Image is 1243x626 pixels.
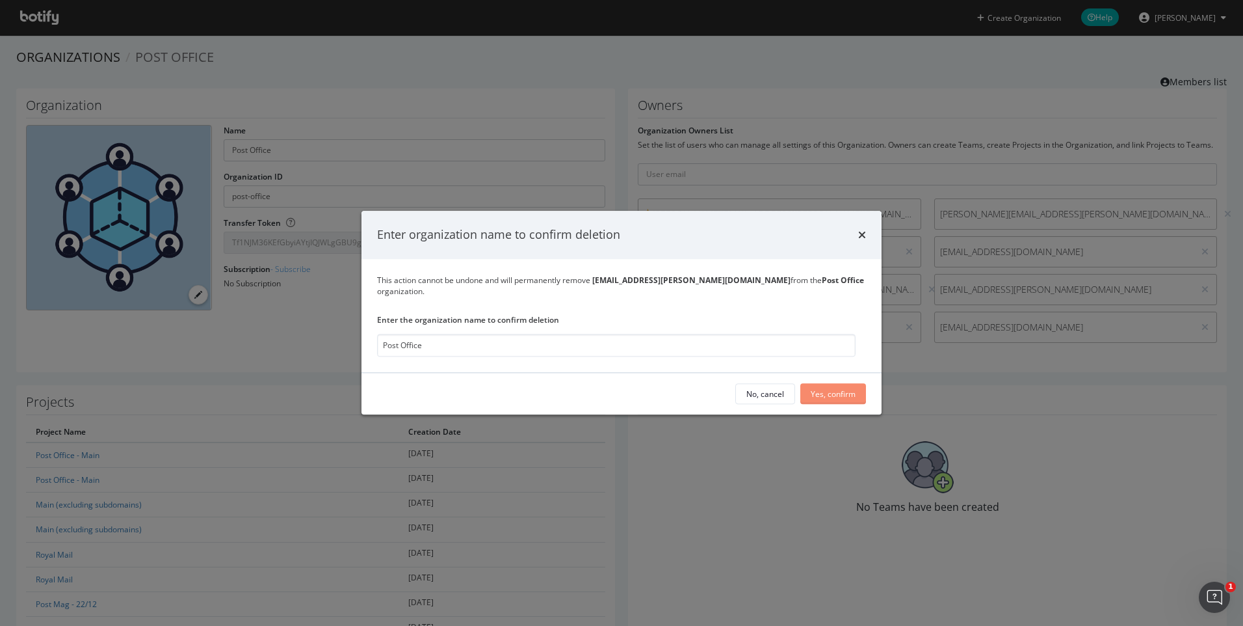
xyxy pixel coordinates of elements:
[377,275,866,297] div: This action cannot be undone and will permanently remove from the organization.
[592,275,791,286] b: [EMAIL_ADDRESS][PERSON_NAME][DOMAIN_NAME]
[377,314,856,325] label: Enter the organization name to confirm deletion
[361,211,882,415] div: modal
[746,388,784,400] div: No, cancel
[822,275,864,286] b: Post Office
[1199,582,1230,613] iframe: Intercom live chat
[377,334,856,357] input: Post Office
[377,226,620,243] div: Enter organization name to confirm deletion
[800,384,866,405] button: Yes, confirm
[811,388,856,400] div: Yes, confirm
[1225,582,1236,592] span: 1
[735,384,795,405] button: No, cancel
[858,226,866,243] div: times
